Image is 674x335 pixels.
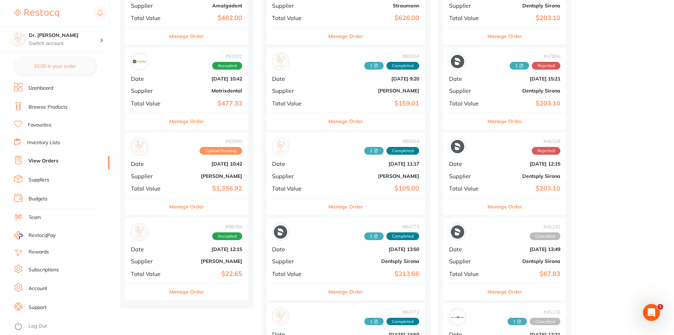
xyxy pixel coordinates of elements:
[272,161,319,167] span: Date
[131,185,166,192] span: Total Value
[131,246,166,252] span: Date
[386,232,419,240] span: Completed
[508,318,527,326] span: Received
[131,76,166,82] span: Date
[449,173,484,179] span: Supplier
[325,14,419,22] b: $626.00
[131,15,166,21] span: Total Value
[325,270,419,278] b: $213.66
[325,246,419,252] b: [DATE] 13:50
[169,283,204,300] button: Manage Order
[27,139,60,146] a: Inventory Lists
[172,100,242,107] b: $477.33
[133,225,146,239] img: Adam Dental
[490,270,560,278] b: $67.83
[29,104,68,111] a: Browse Products
[14,5,59,21] a: Restocq Logo
[487,113,522,130] button: Manage Order
[29,232,56,239] span: RestocqPay
[125,218,248,301] div: Adam Dental#88784AcceptedDate[DATE] 12:15Supplier[PERSON_NAME]Total Value$22.65Manage Order
[328,198,363,215] button: Manage Order
[133,55,146,68] img: Matrixdental
[29,285,47,292] a: Account
[169,113,204,130] button: Manage Order
[364,62,384,70] span: Received
[487,28,522,45] button: Manage Order
[212,62,242,70] span: Accepted
[131,161,166,167] span: Date
[530,318,560,326] span: Cancelled
[328,28,363,45] button: Manage Order
[131,88,166,94] span: Supplier
[274,225,287,239] img: Dentsply Sirona
[172,185,242,192] b: $1,356.92
[212,232,242,240] span: Accepted
[490,258,560,264] b: Dentsply Sirona
[364,232,384,240] span: Received
[14,231,23,239] img: RestocqPay
[29,157,58,165] a: View Orders
[449,76,484,82] span: Date
[272,185,319,192] span: Total Value
[29,195,48,202] a: Budgets
[449,88,484,94] span: Supplier
[28,122,51,129] a: Favourites
[272,173,319,179] span: Supplier
[449,185,484,192] span: Total Value
[451,55,464,68] img: Dentsply Sirona
[11,32,25,46] img: Dr. Kim Carr
[274,140,287,153] img: Henry Schein Halas
[490,161,560,167] b: [DATE] 12:15
[212,53,242,59] span: # 92001
[169,28,204,45] button: Manage Order
[29,323,47,330] a: Log Out
[325,173,419,179] b: [PERSON_NAME]
[29,304,46,311] a: Support
[14,321,107,332] button: Log Out
[490,185,560,192] b: $203.10
[272,76,319,82] span: Date
[487,283,522,300] button: Manage Order
[364,147,384,155] span: Received
[530,232,560,240] span: Cancelled
[172,173,242,179] b: [PERSON_NAME]
[325,258,419,264] b: Dentsply Sirona
[272,100,319,107] span: Total Value
[325,76,419,82] b: [DATE] 9:20
[172,88,242,94] b: Matrixdental
[449,2,484,9] span: Supplier
[272,246,319,252] span: Date
[325,185,419,192] b: $105.00
[29,85,53,92] a: Dashboard
[449,258,484,264] span: Supplier
[169,198,204,215] button: Manage Order
[29,32,100,39] h4: Dr. Kim Carr
[490,100,560,107] b: $203.10
[657,304,663,310] span: 1
[364,318,384,326] span: Received
[530,224,560,230] span: # 45243
[487,198,522,215] button: Manage Order
[510,62,529,70] span: Received
[172,76,242,82] b: [DATE] 10:42
[490,14,560,22] b: $203.10
[212,224,242,230] span: # 88784
[386,62,419,70] span: Completed
[14,9,59,18] img: Restocq Logo
[172,270,242,278] b: $22.65
[131,271,166,277] span: Total Value
[125,47,248,130] div: Matrixdental#92001AcceptedDate[DATE] 10:42SupplierMatrixdentalTotal Value$477.33Manage Order
[325,88,419,94] b: [PERSON_NAME]
[172,161,242,167] b: [DATE] 10:42
[131,173,166,179] span: Supplier
[131,2,166,9] span: Supplier
[172,3,242,8] b: Amalgadent
[364,53,419,59] span: # 86554
[532,138,560,144] span: # 46318
[490,246,560,252] b: [DATE] 13:49
[29,266,59,273] a: Subscriptions
[131,100,166,107] span: Total Value
[325,100,419,107] b: $159.01
[364,138,419,144] span: # 86054
[449,246,484,252] span: Date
